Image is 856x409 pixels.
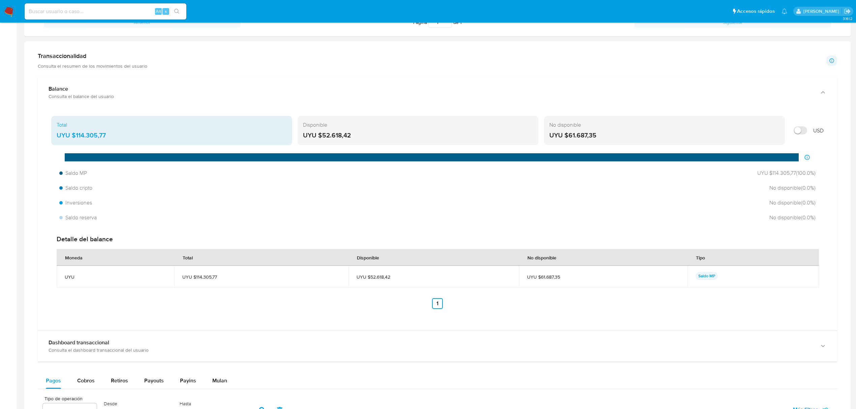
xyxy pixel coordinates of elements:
span: s [165,8,167,14]
a: Salir [844,8,851,15]
a: Notificaciones [782,8,787,14]
span: 3.161.2 [843,16,853,21]
p: agustin.duran@mercadolibre.com [803,8,842,14]
button: search-icon [170,7,184,16]
input: Buscar usuario o caso... [25,7,186,16]
span: 1 [460,19,462,26]
span: Accesos rápidos [737,8,775,15]
span: Alt [156,8,161,14]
